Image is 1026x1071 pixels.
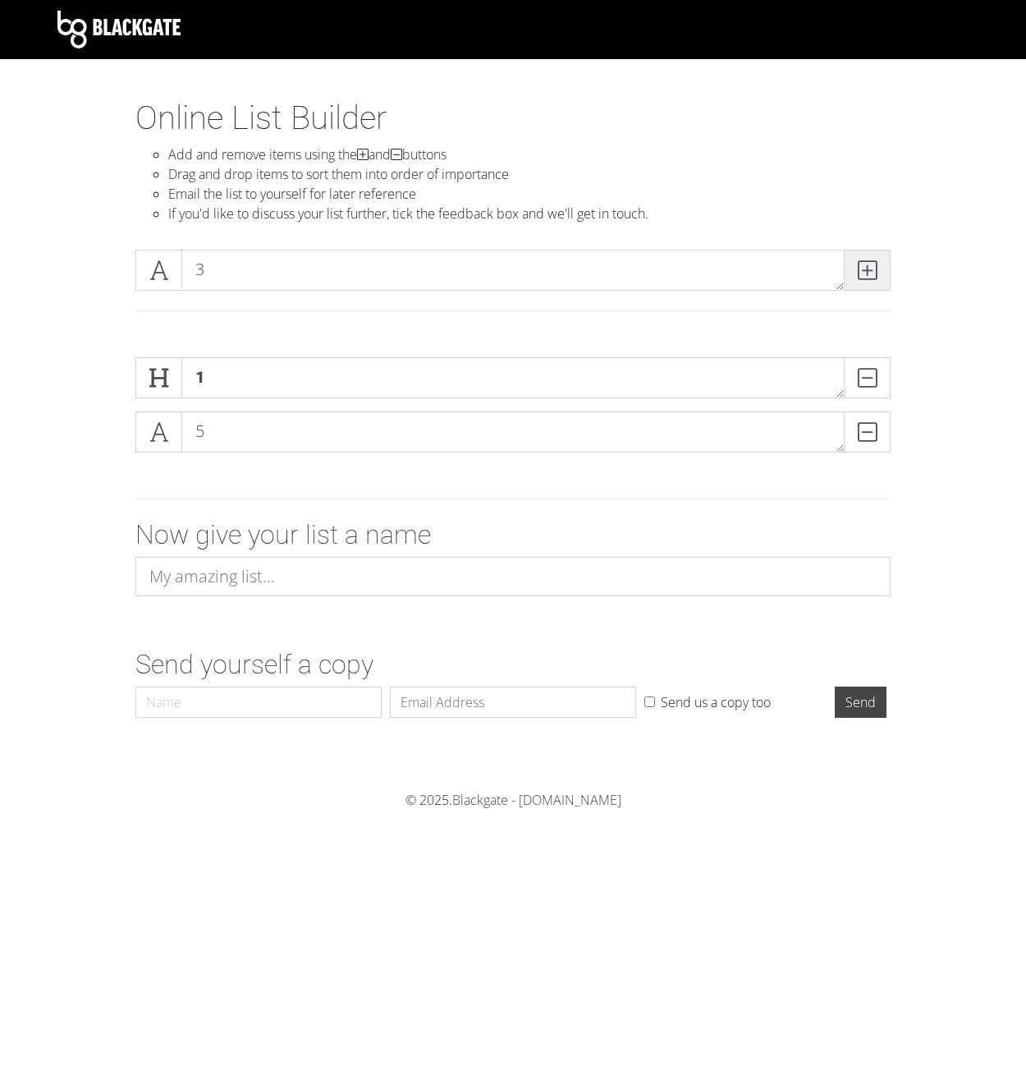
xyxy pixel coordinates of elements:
[168,164,891,184] li: Drag and drop items to sort them into order of importance
[57,790,969,810] div: © 2025.
[135,519,891,550] h2: Now give your list a name
[661,692,771,712] label: Send us a copy too
[168,145,891,164] li: Add and remove items using the and buttons
[135,557,891,596] input: My amazing list...
[452,791,621,809] a: Blackgate - [DOMAIN_NAME]
[135,649,891,680] h2: Send yourself a copy
[168,204,891,223] li: If you'd like to discuss your list further, tick the feedback box and we'll get in touch.
[168,184,891,204] li: Email the list to yourself for later reference
[135,687,382,718] input: Name
[835,687,886,718] input: Send
[135,99,891,138] h1: Online List Builder
[390,687,636,718] input: Email Address
[57,11,181,48] img: Blackgate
